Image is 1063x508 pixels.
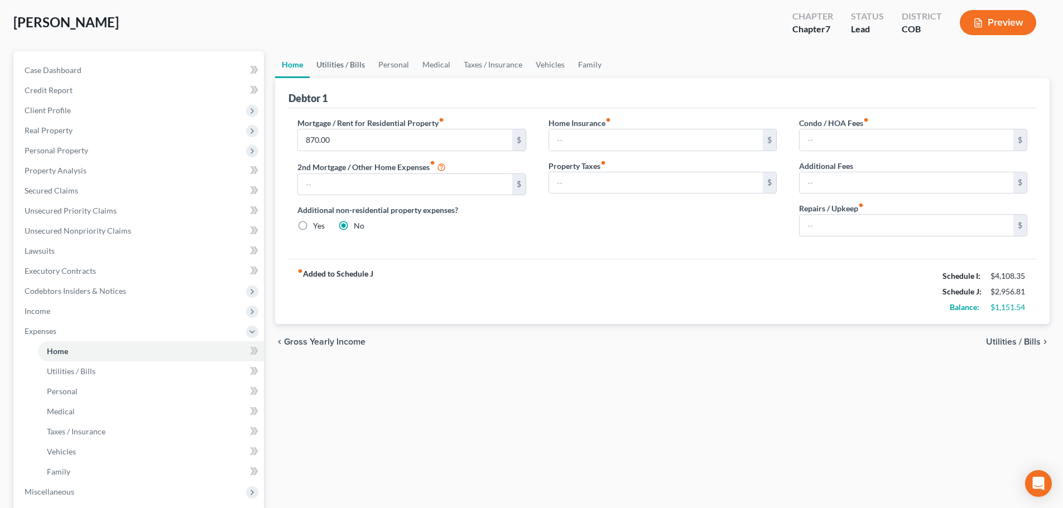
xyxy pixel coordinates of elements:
[16,161,264,181] a: Property Analysis
[549,172,763,193] input: --
[298,174,512,195] input: --
[16,221,264,241] a: Unsecured Nonpriority Claims
[600,160,606,166] i: fiber_manual_record
[38,381,264,401] a: Personal
[38,361,264,381] a: Utilities / Bills
[605,117,611,123] i: fiber_manual_record
[851,23,884,36] div: Lead
[1013,172,1027,193] div: $
[16,181,264,201] a: Secured Claims
[47,467,70,476] span: Family
[950,302,979,312] strong: Balance:
[38,462,264,482] a: Family
[792,23,833,36] div: Chapter
[792,10,833,23] div: Chapter
[297,268,303,274] i: fiber_manual_record
[549,129,763,151] input: --
[354,220,364,231] label: No
[800,215,1013,236] input: --
[38,442,264,462] a: Vehicles
[851,10,884,23] div: Status
[313,220,325,231] label: Yes
[512,129,526,151] div: $
[298,129,512,151] input: --
[763,172,776,193] div: $
[275,337,284,346] i: chevron_left
[529,51,571,78] a: Vehicles
[990,286,1027,297] div: $2,956.81
[47,407,75,416] span: Medical
[25,206,117,215] span: Unsecured Priority Claims
[25,186,78,195] span: Secured Claims
[858,202,864,208] i: fiber_manual_record
[25,65,81,75] span: Case Dashboard
[800,172,1013,193] input: --
[1013,129,1027,151] div: $
[372,51,416,78] a: Personal
[1013,215,1027,236] div: $
[25,326,56,336] span: Expenses
[799,160,853,172] label: Additional Fees
[799,117,869,129] label: Condo / HOA Fees
[25,105,71,115] span: Client Profile
[297,204,526,216] label: Additional non-residential property expenses?
[990,302,1027,313] div: $1,151.54
[25,125,73,135] span: Real Property
[942,271,980,280] strong: Schedule I:
[799,202,864,214] label: Repairs / Upkeep
[1041,337,1050,346] i: chevron_right
[549,117,611,129] label: Home Insurance
[25,226,131,235] span: Unsecured Nonpriority Claims
[825,23,830,34] span: 7
[416,51,457,78] a: Medical
[549,160,606,172] label: Property Taxes
[25,146,88,155] span: Personal Property
[38,401,264,422] a: Medical
[863,117,869,123] i: fiber_manual_record
[47,447,76,456] span: Vehicles
[16,201,264,221] a: Unsecured Priority Claims
[297,117,444,129] label: Mortgage / Rent for Residential Property
[986,337,1050,346] button: Utilities / Bills chevron_right
[25,487,74,496] span: Miscellaneous
[25,166,86,175] span: Property Analysis
[902,23,942,36] div: COB
[512,174,526,195] div: $
[430,160,435,166] i: fiber_manual_record
[571,51,608,78] a: Family
[275,51,310,78] a: Home
[1025,470,1052,497] div: Open Intercom Messenger
[25,306,50,316] span: Income
[47,346,68,356] span: Home
[960,10,1036,35] button: Preview
[47,427,105,436] span: Taxes / Insurance
[47,366,95,376] span: Utilities / Bills
[38,341,264,361] a: Home
[275,337,365,346] button: chevron_left Gross Yearly Income
[16,60,264,80] a: Case Dashboard
[942,287,982,296] strong: Schedule J:
[16,241,264,261] a: Lawsuits
[47,386,78,396] span: Personal
[25,266,96,275] span: Executory Contracts
[310,51,372,78] a: Utilities / Bills
[990,270,1027,282] div: $4,108.35
[16,261,264,281] a: Executory Contracts
[297,268,373,315] strong: Added to Schedule J
[284,337,365,346] span: Gross Yearly Income
[25,286,126,296] span: Codebtors Insiders & Notices
[986,337,1041,346] span: Utilities / Bills
[297,160,446,173] label: 2nd Mortgage / Other Home Expenses
[13,14,119,30] span: [PERSON_NAME]
[25,246,55,255] span: Lawsuits
[763,129,776,151] div: $
[25,85,73,95] span: Credit Report
[439,117,444,123] i: fiber_manual_record
[16,80,264,100] a: Credit Report
[38,422,264,442] a: Taxes / Insurance
[902,10,942,23] div: District
[288,91,328,105] div: Debtor 1
[457,51,529,78] a: Taxes / Insurance
[800,129,1013,151] input: --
